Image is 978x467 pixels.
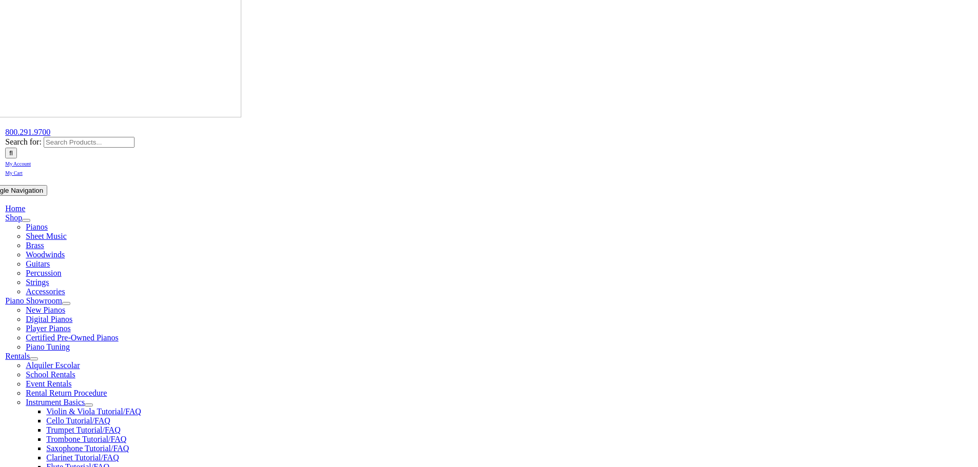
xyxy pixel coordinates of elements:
a: Digital Pianos [26,315,72,323]
a: Sheet Music [26,232,67,240]
a: Saxophone Tutorial/FAQ [46,444,129,453]
a: Piano Showroom [5,296,62,305]
span: Search for: [5,137,42,146]
a: Accessories [26,287,65,296]
a: Rentals [5,352,30,360]
a: School Rentals [26,370,75,379]
a: My Cart [5,168,23,176]
a: My Account [5,158,31,167]
a: Home [5,204,25,213]
a: New Pianos [26,306,65,314]
a: Shop [5,213,22,222]
a: Certified Pre-Owned Pianos [26,333,118,342]
a: Alquiler Escolar [26,361,80,370]
a: Clarinet Tutorial/FAQ [46,453,119,462]
a: Instrument Basics [26,398,85,407]
a: Guitars [26,259,50,268]
button: Open submenu of Piano Showroom [62,302,70,305]
button: Open submenu of Instrument Basics [85,403,93,407]
span: My Cart [5,170,23,176]
a: Violin & Viola Tutorial/FAQ [46,407,141,416]
input: Search [5,148,17,158]
span: My Account [5,161,31,167]
a: Event Rentals [26,379,71,388]
a: Rental Return Procedure [26,389,107,397]
a: Trumpet Tutorial/FAQ [46,425,120,434]
a: Brass [26,241,44,250]
a: Woodwinds [26,250,65,259]
a: Piano Tuning [26,342,70,351]
a: 800.291.9700 [5,128,50,136]
a: Trombone Tutorial/FAQ [46,435,126,443]
input: Search Products... [44,137,135,148]
a: Player Pianos [26,324,71,333]
a: Pianos [26,222,48,231]
button: Open submenu of Shop [22,219,30,222]
a: Cello Tutorial/FAQ [46,416,110,425]
a: Strings [26,278,49,287]
button: Open submenu of Rentals [30,357,38,360]
a: Percussion [26,269,61,277]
